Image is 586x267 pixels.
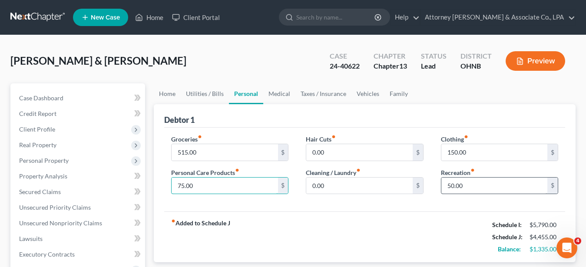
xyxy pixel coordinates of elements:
[171,135,202,144] label: Groceries
[306,144,412,161] input: --
[278,144,288,161] div: $
[574,237,581,244] span: 4
[172,178,278,194] input: --
[19,125,55,133] span: Client Profile
[547,144,558,161] div: $
[12,168,145,184] a: Property Analysis
[384,83,413,104] a: Family
[229,83,263,104] a: Personal
[19,188,61,195] span: Secured Claims
[19,141,56,148] span: Real Property
[181,83,229,104] a: Utilities / Bills
[530,245,558,254] div: $1,335.00
[441,144,547,161] input: --
[470,168,475,172] i: fiber_manual_record
[171,219,175,223] i: fiber_manual_record
[441,168,475,177] label: Recreation
[19,157,69,164] span: Personal Property
[441,178,547,194] input: --
[19,94,63,102] span: Case Dashboard
[530,221,558,229] div: $5,790.00
[374,61,407,71] div: Chapter
[198,135,202,139] i: fiber_manual_record
[391,10,420,25] a: Help
[171,219,230,255] strong: Added to Schedule J
[12,231,145,247] a: Lawsuits
[172,144,278,161] input: --
[10,54,186,67] span: [PERSON_NAME] & [PERSON_NAME]
[295,83,351,104] a: Taxes / Insurance
[19,204,91,211] span: Unsecured Priority Claims
[374,51,407,61] div: Chapter
[421,61,447,71] div: Lead
[464,135,468,139] i: fiber_manual_record
[306,178,412,194] input: --
[168,10,224,25] a: Client Portal
[306,135,336,144] label: Hair Cuts
[356,168,361,172] i: fiber_manual_record
[131,10,168,25] a: Home
[413,144,423,161] div: $
[154,83,181,104] a: Home
[164,115,195,125] div: Debtor 1
[263,83,295,104] a: Medical
[12,200,145,215] a: Unsecured Priority Claims
[12,184,145,200] a: Secured Claims
[460,51,492,61] div: District
[399,62,407,70] span: 13
[12,247,145,262] a: Executory Contracts
[530,233,558,241] div: $4,455.00
[413,178,423,194] div: $
[12,215,145,231] a: Unsecured Nonpriority Claims
[556,237,577,258] iframe: Intercom live chat
[441,135,468,144] label: Clothing
[12,106,145,122] a: Credit Report
[19,110,56,117] span: Credit Report
[306,168,361,177] label: Cleaning / Laundry
[506,51,565,71] button: Preview
[420,10,575,25] a: Attorney [PERSON_NAME] & Associate Co., LPA
[19,219,102,227] span: Unsecured Nonpriority Claims
[460,61,492,71] div: OHNB
[235,168,239,172] i: fiber_manual_record
[330,51,360,61] div: Case
[12,90,145,106] a: Case Dashboard
[278,178,288,194] div: $
[492,221,522,228] strong: Schedule I:
[296,9,376,25] input: Search by name...
[91,14,120,21] span: New Case
[171,168,239,177] label: Personal Care Products
[498,245,521,253] strong: Balance:
[330,61,360,71] div: 24-40622
[547,178,558,194] div: $
[492,233,523,241] strong: Schedule J:
[331,135,336,139] i: fiber_manual_record
[421,51,447,61] div: Status
[19,251,75,258] span: Executory Contracts
[19,235,43,242] span: Lawsuits
[19,172,67,180] span: Property Analysis
[351,83,384,104] a: Vehicles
